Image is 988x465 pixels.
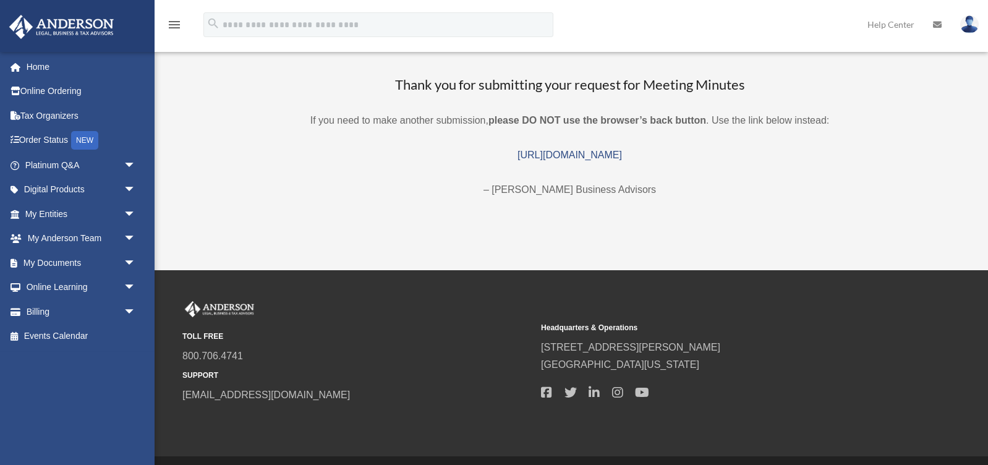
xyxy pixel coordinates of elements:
img: Anderson Advisors Platinum Portal [6,15,117,39]
a: Platinum Q&Aarrow_drop_down [9,153,155,177]
span: arrow_drop_down [124,299,148,325]
span: arrow_drop_down [124,153,148,178]
a: Order StatusNEW [9,128,155,153]
a: [URL][DOMAIN_NAME] [517,150,622,160]
a: Online Learningarrow_drop_down [9,275,155,300]
span: arrow_drop_down [124,250,148,276]
a: menu [167,22,182,32]
img: User Pic [960,15,979,33]
img: Anderson Advisors Platinum Portal [182,301,257,317]
a: Events Calendar [9,324,155,349]
i: search [207,17,220,30]
a: [EMAIL_ADDRESS][DOMAIN_NAME] [182,390,350,400]
span: arrow_drop_down [124,275,148,301]
i: menu [167,17,182,32]
p: If you need to make another submission, . Use the link below instead: [167,112,973,129]
a: Billingarrow_drop_down [9,299,155,324]
a: Home [9,54,155,79]
span: arrow_drop_down [124,226,148,252]
h3: Thank you for submitting your request for Meeting Minutes [167,75,973,95]
p: – [PERSON_NAME] Business Advisors [167,181,973,198]
small: TOLL FREE [182,330,532,343]
a: My Entitiesarrow_drop_down [9,202,155,226]
a: Online Ordering [9,79,155,104]
a: Digital Productsarrow_drop_down [9,177,155,202]
small: SUPPORT [182,369,532,382]
small: Headquarters & Operations [541,322,891,335]
a: [GEOGRAPHIC_DATA][US_STATE] [541,359,699,370]
div: NEW [71,131,98,150]
a: My Anderson Teamarrow_drop_down [9,226,155,251]
a: Tax Organizers [9,103,155,128]
a: My Documentsarrow_drop_down [9,250,155,275]
b: please DO NOT use the browser’s back button [488,115,706,126]
a: [STREET_ADDRESS][PERSON_NAME] [541,342,720,352]
span: arrow_drop_down [124,177,148,203]
a: 800.706.4741 [182,351,243,361]
span: arrow_drop_down [124,202,148,227]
